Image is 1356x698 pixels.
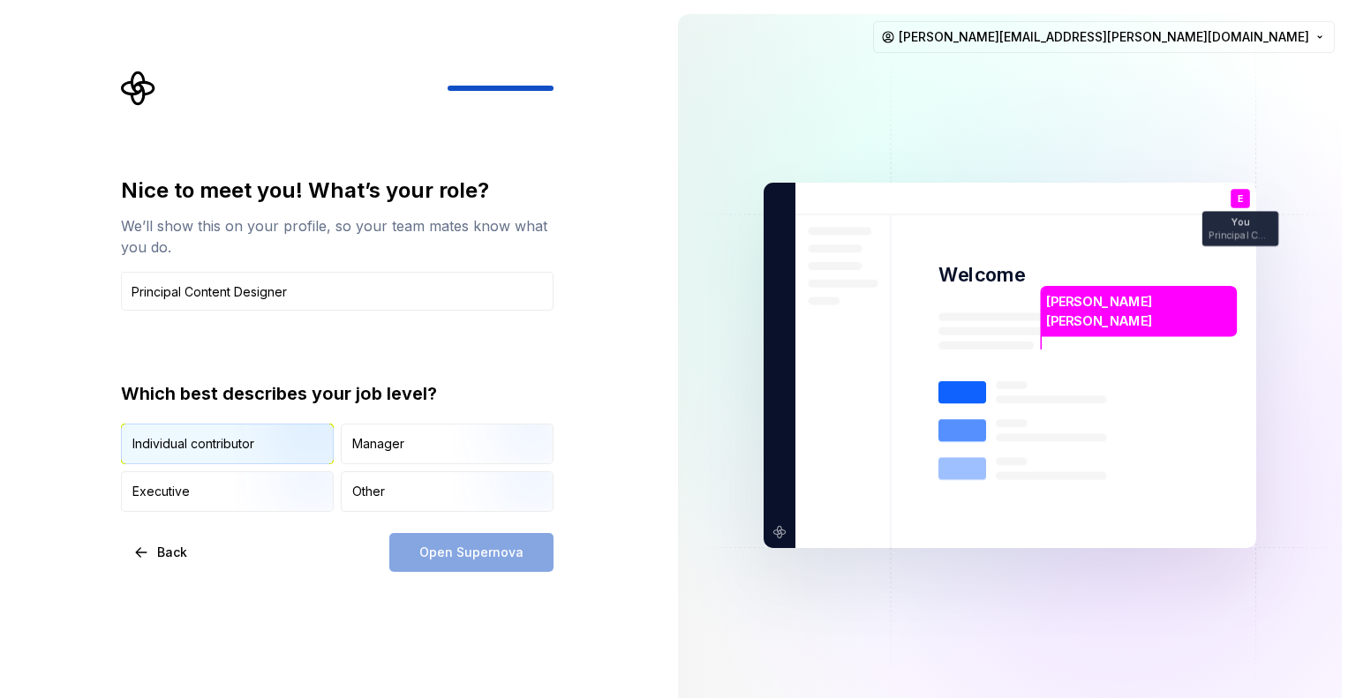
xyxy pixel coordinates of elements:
p: Principal Content Designer [1209,230,1272,240]
svg: Supernova Logo [121,71,156,106]
p: E [1238,194,1243,204]
div: Executive [132,483,190,500]
p: [PERSON_NAME] [PERSON_NAME] [1046,292,1231,330]
div: Individual contributor [132,435,254,453]
span: [PERSON_NAME][EMAIL_ADDRESS][PERSON_NAME][DOMAIN_NAME] [899,28,1309,46]
span: Back [157,544,187,561]
button: Back [121,533,202,572]
p: You [1232,218,1249,228]
div: Manager [352,435,404,453]
p: Welcome [938,262,1025,288]
button: [PERSON_NAME][EMAIL_ADDRESS][PERSON_NAME][DOMAIN_NAME] [873,21,1335,53]
input: Job title [121,272,554,311]
div: Nice to meet you! What’s your role? [121,176,554,205]
div: Other [352,483,385,500]
div: We’ll show this on your profile, so your team mates know what you do. [121,215,554,258]
div: Which best describes your job level? [121,381,554,406]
